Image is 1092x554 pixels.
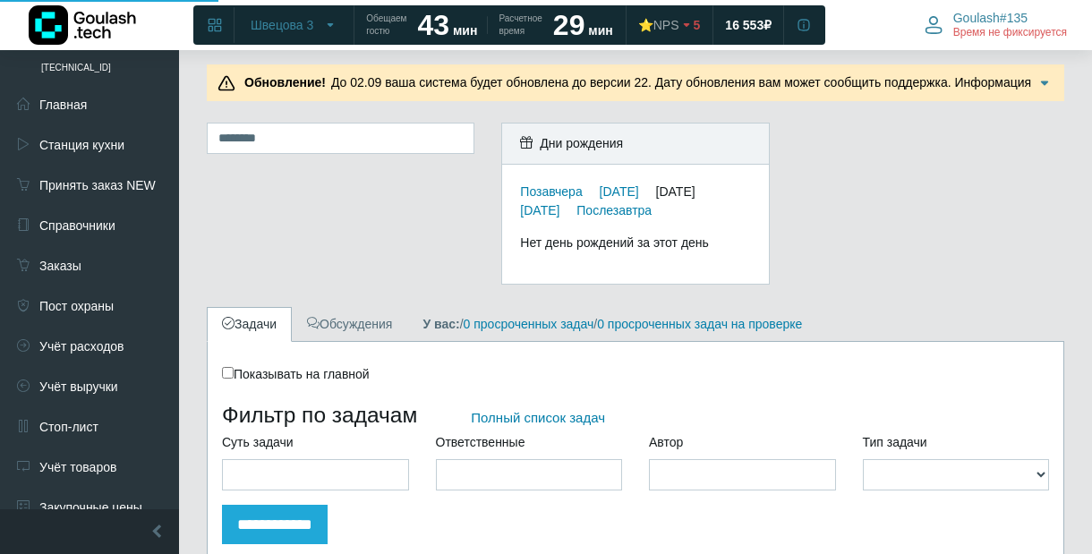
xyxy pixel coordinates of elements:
[953,10,1028,26] span: Goulash#135
[520,203,559,217] a: [DATE]
[251,17,313,33] span: Швецова 3
[417,9,449,41] strong: 43
[502,124,768,165] div: Дни рождения
[597,317,802,331] a: 0 просроченных задач на проверке
[453,23,477,38] span: мин
[292,307,407,342] a: Обсуждения
[222,365,1049,384] div: Показывать на главной
[29,5,136,45] img: Логотип компании Goulash.tech
[627,9,712,41] a: ⭐NPS 5
[656,184,709,199] div: [DATE]
[1036,74,1054,92] img: Подробнее
[694,17,701,33] span: 5
[520,184,582,199] a: Позавчера
[863,433,927,452] label: Тип задачи
[499,13,542,38] span: Расчетное время
[914,6,1078,44] button: Goulash#135 Время не фиксируется
[222,433,294,452] label: Суть задачи
[240,11,348,39] button: Швецова 3
[239,75,1031,108] span: До 02.09 ваша система будет обновлена до версии 22. Дату обновления вам может сообщить поддержка....
[520,234,750,252] div: Нет день рождений за этот день
[409,315,815,334] div: / /
[366,13,406,38] span: Обещаем гостю
[600,184,639,199] a: [DATE]
[714,9,782,41] a: 16 553 ₽
[553,9,585,41] strong: 29
[355,9,623,41] a: Обещаем гостю 43 мин Расчетное время 29 мин
[244,75,326,89] b: Обновление!
[653,18,679,32] span: NPS
[764,17,772,33] span: ₽
[649,433,683,452] label: Автор
[725,17,764,33] span: 16 553
[588,23,612,38] span: мин
[436,433,525,452] label: Ответственные
[471,410,605,425] a: Полный список задач
[218,74,235,92] img: Предупреждение
[464,317,594,331] a: 0 просроченных задач
[576,203,652,217] a: Послезавтра
[222,402,1049,428] h3: Фильтр по задачам
[953,26,1067,40] span: Время не фиксируется
[422,317,459,331] b: У вас:
[638,17,679,33] div: ⭐
[207,307,292,342] a: Задачи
